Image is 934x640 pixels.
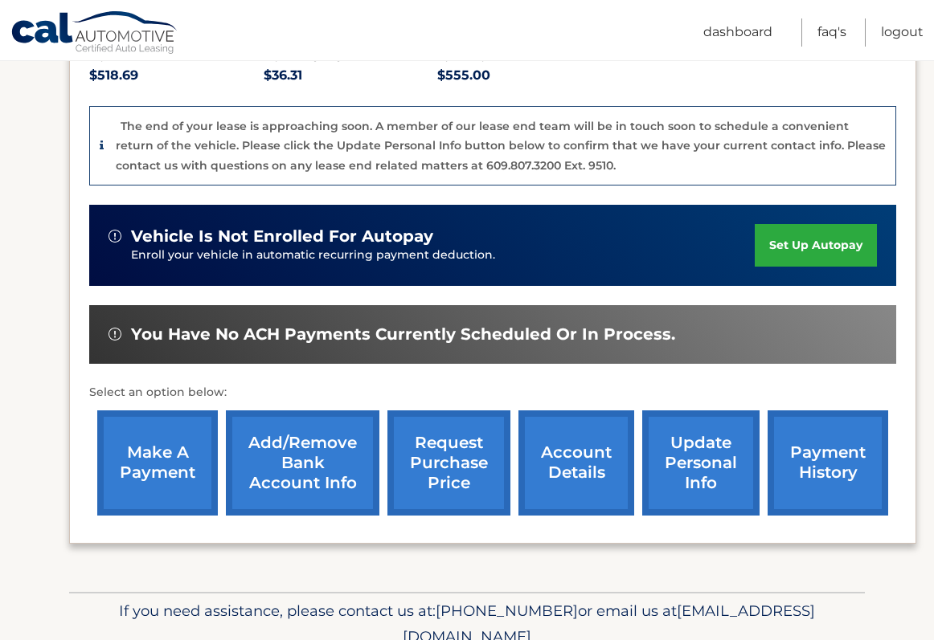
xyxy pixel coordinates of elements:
p: Select an option below: [89,383,896,402]
p: $36.31 [264,64,438,87]
a: Logout [881,18,924,47]
span: You have no ACH payments currently scheduled or in process. [131,324,675,344]
a: update personal info [642,410,760,516]
span: vehicle is not enrolled for autopay [131,226,433,247]
p: The end of your lease is approaching soon. A member of our lease end team will be in touch soon t... [116,119,886,173]
a: Dashboard [703,18,772,47]
a: Cal Automotive [10,10,179,57]
p: $518.69 [89,64,264,87]
a: FAQ's [817,18,846,47]
a: make a payment [97,410,218,516]
img: alert-white.svg [109,328,121,340]
a: set up autopay [755,224,877,267]
span: [PHONE_NUMBER] [436,601,578,620]
p: Enroll your vehicle in automatic recurring payment deduction. [131,247,755,264]
p: $555.00 [437,64,612,87]
a: payment history [768,410,888,516]
a: account details [518,410,634,516]
img: alert-white.svg [109,230,121,243]
a: Add/Remove bank account info [226,410,379,516]
a: request purchase price [387,410,510,516]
